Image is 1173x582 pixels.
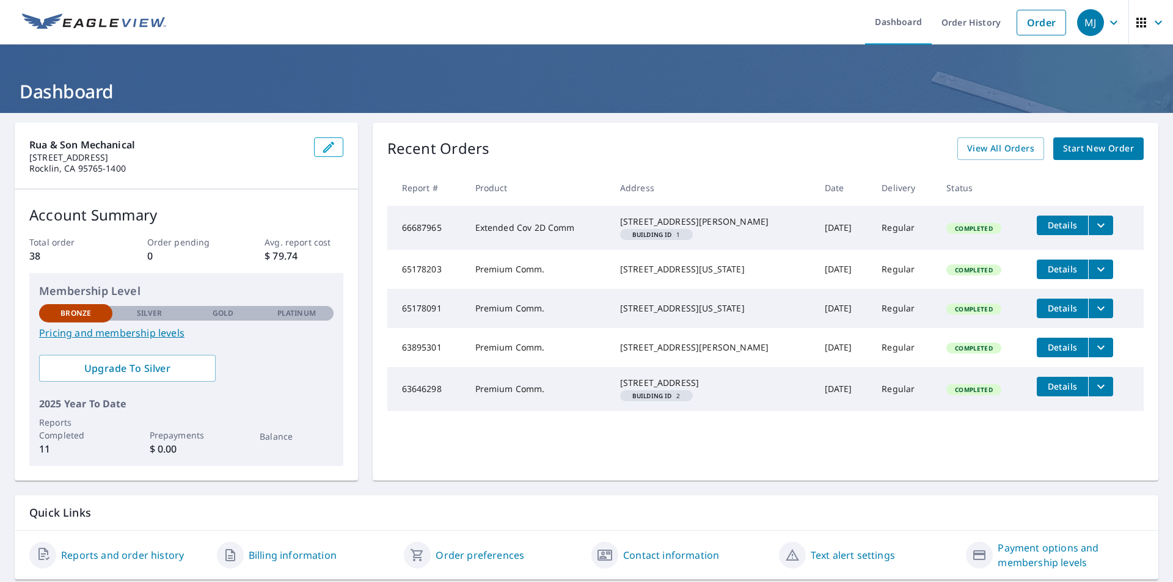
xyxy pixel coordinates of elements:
[387,250,466,289] td: 65178203
[29,505,1144,520] p: Quick Links
[815,367,872,411] td: [DATE]
[1017,10,1066,35] a: Order
[872,289,937,328] td: Regular
[1044,263,1081,275] span: Details
[39,442,112,456] p: 11
[15,79,1158,104] h1: Dashboard
[872,328,937,367] td: Regular
[29,249,108,263] p: 38
[623,548,719,562] a: Contact information
[872,206,937,250] td: Regular
[60,308,91,319] p: Bronze
[1044,219,1081,231] span: Details
[811,548,895,562] a: Text alert settings
[147,236,225,249] p: Order pending
[39,355,216,382] a: Upgrade To Silver
[957,137,1044,160] a: View All Orders
[998,540,1144,570] a: Payment options and membership levels
[1037,216,1088,235] button: detailsBtn-66687965
[39,416,112,442] p: Reports Completed
[948,385,999,394] span: Completed
[620,302,805,315] div: [STREET_ADDRESS][US_STATE]
[967,141,1034,156] span: View All Orders
[1037,260,1088,279] button: detailsBtn-65178203
[625,231,688,238] span: 1
[39,326,334,340] a: Pricing and membership levels
[260,430,333,443] p: Balance
[1037,338,1088,357] button: detailsBtn-63895301
[948,266,999,274] span: Completed
[466,170,610,206] th: Product
[387,367,466,411] td: 63646298
[1044,302,1081,314] span: Details
[948,305,999,313] span: Completed
[1063,141,1134,156] span: Start New Order
[872,250,937,289] td: Regular
[872,170,937,206] th: Delivery
[1077,9,1104,36] div: MJ
[620,216,805,228] div: [STREET_ADDRESS][PERSON_NAME]
[620,377,805,389] div: [STREET_ADDRESS]
[632,231,672,238] em: Building ID
[387,206,466,250] td: 66687965
[1088,338,1113,357] button: filesDropdownBtn-63895301
[1088,216,1113,235] button: filesDropdownBtn-66687965
[620,263,805,275] div: [STREET_ADDRESS][US_STATE]
[150,442,223,456] p: $ 0.00
[948,224,999,233] span: Completed
[39,283,334,299] p: Membership Level
[29,137,304,152] p: Rua & Son Mechanical
[610,170,815,206] th: Address
[1037,377,1088,396] button: detailsBtn-63646298
[625,393,688,399] span: 2
[466,289,610,328] td: Premium Comm.
[1088,299,1113,318] button: filesDropdownBtn-65178091
[466,328,610,367] td: Premium Comm.
[29,204,343,226] p: Account Summary
[632,393,672,399] em: Building ID
[1088,377,1113,396] button: filesDropdownBtn-63646298
[387,328,466,367] td: 63895301
[872,367,937,411] td: Regular
[137,308,163,319] p: Silver
[265,236,343,249] p: Avg. report cost
[29,163,304,174] p: Rocklin, CA 95765-1400
[1044,380,1081,392] span: Details
[387,137,490,160] p: Recent Orders
[436,548,524,562] a: Order preferences
[265,249,343,263] p: $ 79.74
[815,206,872,250] td: [DATE]
[1044,341,1081,353] span: Details
[815,170,872,206] th: Date
[815,289,872,328] td: [DATE]
[1088,260,1113,279] button: filesDropdownBtn-65178203
[22,13,166,32] img: EV Logo
[466,250,610,289] td: Premium Comm.
[29,236,108,249] p: Total order
[150,429,223,442] p: Prepayments
[815,250,872,289] td: [DATE]
[466,367,610,411] td: Premium Comm.
[49,362,206,375] span: Upgrade To Silver
[213,308,233,319] p: Gold
[948,344,999,352] span: Completed
[466,206,610,250] td: Extended Cov 2D Comm
[387,170,466,206] th: Report #
[620,341,805,354] div: [STREET_ADDRESS][PERSON_NAME]
[249,548,337,562] a: Billing information
[61,548,184,562] a: Reports and order history
[1037,299,1088,318] button: detailsBtn-65178091
[29,152,304,163] p: [STREET_ADDRESS]
[277,308,316,319] p: Platinum
[147,249,225,263] p: 0
[387,289,466,328] td: 65178091
[1053,137,1144,160] a: Start New Order
[815,328,872,367] td: [DATE]
[39,396,334,411] p: 2025 Year To Date
[937,170,1027,206] th: Status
